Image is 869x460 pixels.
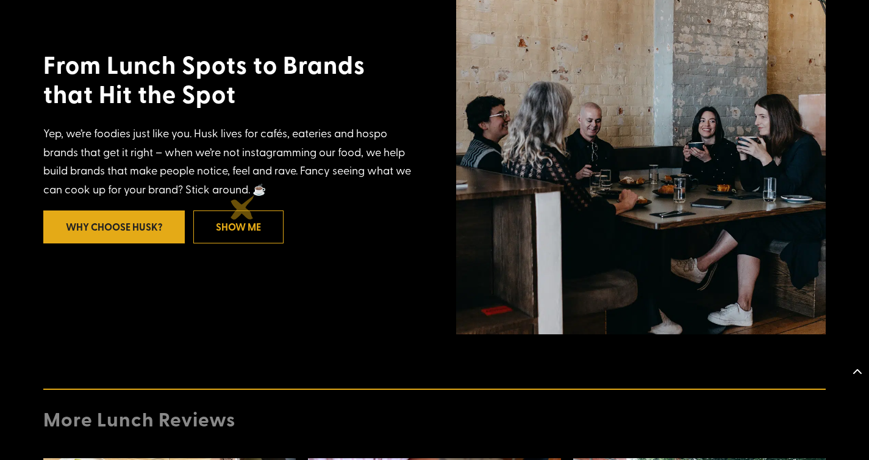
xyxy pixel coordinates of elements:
[193,210,284,243] a: Show me
[43,124,413,198] div: Yep, we’re foodies just like you. Husk lives for cafés, eateries and hospo brands that get it rig...
[820,411,857,448] iframe: Brevo live chat
[43,210,185,243] a: Why Choose Husk?
[43,407,826,436] h4: More Lunch Reviews
[43,50,413,115] h3: From Lunch Spots to Brands that Hit the Spot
